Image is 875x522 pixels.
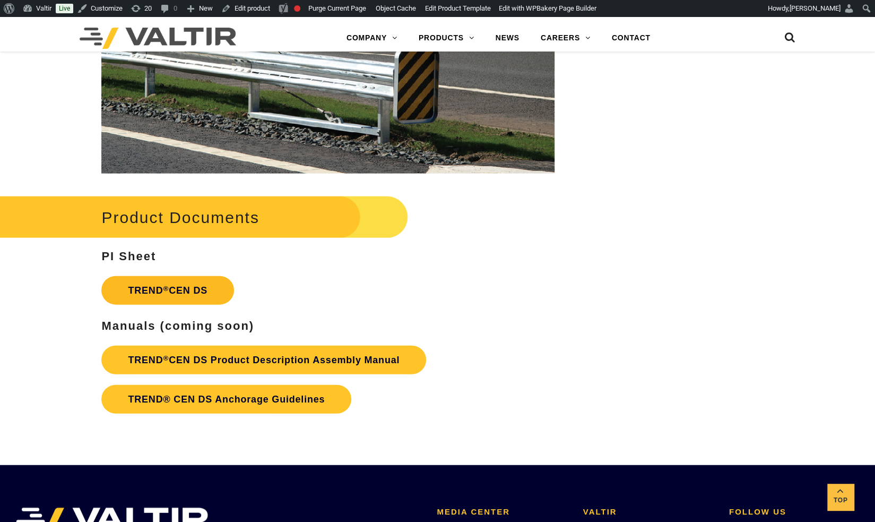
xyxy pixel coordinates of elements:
[336,28,408,49] a: COMPANY
[583,508,713,517] h2: VALTIR
[485,28,530,49] a: NEWS
[294,5,300,12] div: Focus keyphrase not set
[80,28,236,49] img: Valtir
[827,494,854,507] span: Top
[101,319,254,332] strong: Manuals (coming soon)
[827,484,854,510] a: Top
[101,346,426,374] a: TREND®CEN DS Product Description Assembly Manual
[790,4,841,12] span: [PERSON_NAME]
[163,285,169,293] sup: ®
[101,385,351,414] a: TREND® CEN DS Anchorage Guidelines
[437,508,567,517] h2: MEDIA CENTER
[101,276,234,305] a: TREND®CEN DS
[530,28,601,49] a: CAREERS
[729,508,859,517] h2: FOLLOW US
[601,28,661,49] a: CONTACT
[408,28,485,49] a: PRODUCTS
[101,250,156,263] strong: PI Sheet
[163,354,169,362] sup: ®
[56,4,73,13] a: Live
